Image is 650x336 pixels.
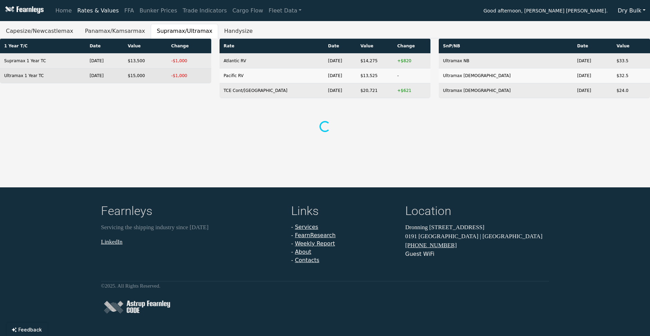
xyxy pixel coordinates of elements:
[393,54,430,68] td: +$820
[220,39,324,54] th: Rate
[218,24,259,38] button: Handysize
[405,232,549,241] p: 0191 [GEOGRAPHIC_DATA] | [GEOGRAPHIC_DATA]
[295,257,319,263] a: Contacts
[439,54,573,68] td: Ultramax NB
[79,24,151,38] button: Panamax/Kamsarmax
[612,39,650,54] th: Value
[291,204,397,220] h4: Links
[291,240,397,248] li: -
[85,68,123,83] td: [DATE]
[295,249,311,255] a: About
[75,4,122,18] a: Rates & Values
[573,54,612,68] td: [DATE]
[137,4,180,18] a: Bunker Prices
[393,39,430,54] th: Change
[439,39,573,54] th: SnP/NB
[356,68,393,83] td: $13,525
[439,83,573,98] td: Ultramax [DEMOGRAPHIC_DATA]
[483,6,607,17] span: Good afternoon, [PERSON_NAME] [PERSON_NAME].
[405,250,434,258] button: Guest WiFi
[291,231,397,240] li: -
[230,4,266,18] a: Cargo Flow
[405,242,457,249] a: [PHONE_NUMBER]
[613,4,650,17] button: Dry Bulk
[356,54,393,68] td: $14,275
[405,223,549,232] p: Dronning [STREET_ADDRESS]
[324,39,356,54] th: Date
[53,4,74,18] a: Home
[220,83,324,98] td: TCE Cont/[GEOGRAPHIC_DATA]
[291,248,397,256] li: -
[573,39,612,54] th: Date
[612,68,650,83] td: $32.5
[123,39,167,54] th: Value
[295,232,336,239] a: FearnResearch
[295,240,335,247] a: Weekly Report
[393,68,430,83] td: -
[612,54,650,68] td: $33.5
[180,4,230,18] a: Trade Indicators
[356,83,393,98] td: $20,721
[439,68,573,83] td: Ultramax [DEMOGRAPHIC_DATA]
[393,83,430,98] td: +$621
[291,256,397,264] li: -
[324,54,356,68] td: [DATE]
[324,68,356,83] td: [DATE]
[101,223,283,232] p: Servicing the shipping industry since [DATE]
[291,223,397,231] li: -
[612,83,650,98] td: $24.0
[266,4,304,18] a: Fleet Data
[123,54,167,68] td: $13,500
[123,68,167,83] td: $15,000
[3,6,44,15] img: Fearnleys Logo
[85,54,123,68] td: [DATE]
[85,39,123,54] th: Date
[573,83,612,98] td: [DATE]
[220,54,324,68] td: Atlantic RV
[405,204,549,220] h4: Location
[167,54,211,68] td: -$1,000
[122,4,137,18] a: FFA
[220,68,324,83] td: Pacific RV
[101,204,283,220] h4: Fearnleys
[573,68,612,83] td: [DATE]
[101,283,160,289] small: © 2025 . All Rights Reserved.
[356,39,393,54] th: Value
[151,24,218,38] button: Supramax/Ultramax
[324,83,356,98] td: [DATE]
[167,68,211,83] td: -$1,000
[295,224,318,230] a: Services
[101,238,122,245] a: LinkedIn
[167,39,211,54] th: Change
